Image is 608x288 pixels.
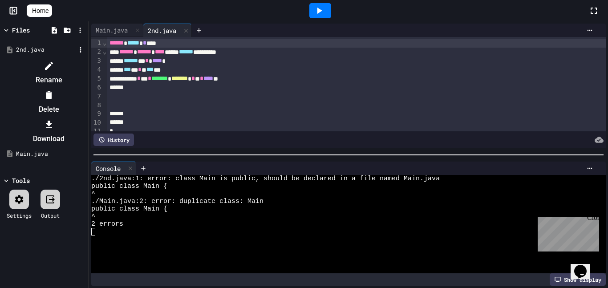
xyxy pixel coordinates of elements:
[91,65,102,74] div: 4
[27,4,52,17] a: Home
[11,59,86,87] li: Rename
[91,205,167,213] span: public class Main {
[41,211,60,219] div: Output
[534,214,599,251] iframe: chat widget
[91,118,102,127] div: 10
[550,273,606,286] div: Show display
[91,24,143,37] div: Main.java
[91,164,125,173] div: Console
[91,92,102,101] div: 7
[91,74,102,83] div: 5
[91,25,132,35] div: Main.java
[32,6,49,15] span: Home
[102,39,107,46] span: Fold line
[143,24,192,37] div: 2nd.java
[91,83,102,92] div: 6
[571,252,599,279] iframe: chat widget
[91,127,102,136] div: 11
[12,176,30,185] div: Tools
[91,213,95,220] span: ^
[143,26,181,35] div: 2nd.java
[11,88,86,117] li: Delete
[91,48,102,57] div: 2
[12,25,30,35] div: Files
[11,118,86,146] li: Download
[91,57,102,65] div: 3
[16,45,76,54] div: 2nd.java
[91,183,167,190] span: public class Main {
[91,198,263,205] span: ./Main.java:2: error: duplicate class: Main
[91,101,102,110] div: 8
[91,39,102,48] div: 1
[16,150,85,158] div: Main.java
[7,211,32,219] div: Settings
[91,220,123,228] span: 2 errors
[91,162,136,175] div: Console
[91,110,102,118] div: 9
[93,134,134,146] div: History
[4,4,61,57] div: Chat with us now!Close
[102,48,107,55] span: Fold line
[91,175,440,183] span: ./2nd.java:1: error: class Main is public, should be declared in a file named Main.java
[91,190,95,198] span: ^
